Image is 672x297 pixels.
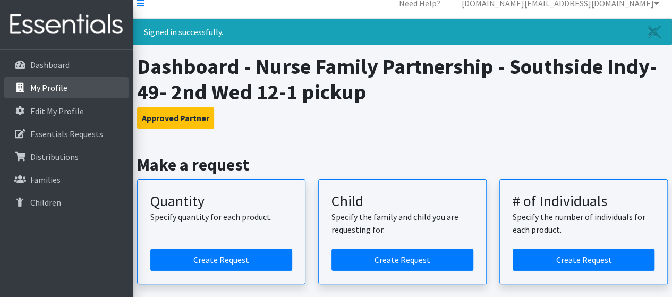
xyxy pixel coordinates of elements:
[30,60,70,70] p: Dashboard
[513,192,654,210] h3: # of Individuals
[137,155,668,175] h2: Make a request
[30,129,103,139] p: Essentials Requests
[150,210,292,223] p: Specify quantity for each product.
[150,249,292,271] a: Create a request by quantity
[150,192,292,210] h3: Quantity
[30,197,61,208] p: Children
[4,192,129,213] a: Children
[4,169,129,190] a: Families
[133,19,672,45] div: Signed in successfully.
[4,100,129,122] a: Edit My Profile
[513,210,654,236] p: Specify the number of individuals for each product.
[4,77,129,98] a: My Profile
[30,174,61,185] p: Families
[30,82,67,93] p: My Profile
[30,151,79,162] p: Distributions
[4,123,129,145] a: Essentials Requests
[331,249,473,271] a: Create a request for a child or family
[4,146,129,167] a: Distributions
[137,107,214,129] button: Approved Partner
[331,192,473,210] h3: Child
[331,210,473,236] p: Specify the family and child you are requesting for.
[30,106,84,116] p: Edit My Profile
[4,7,129,43] img: HumanEssentials
[513,249,654,271] a: Create a request by number of individuals
[137,54,668,105] h1: Dashboard - Nurse Family Partnership - Southside Indy-49- 2nd Wed 12-1 pickup
[637,19,671,45] a: Close
[4,54,129,75] a: Dashboard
